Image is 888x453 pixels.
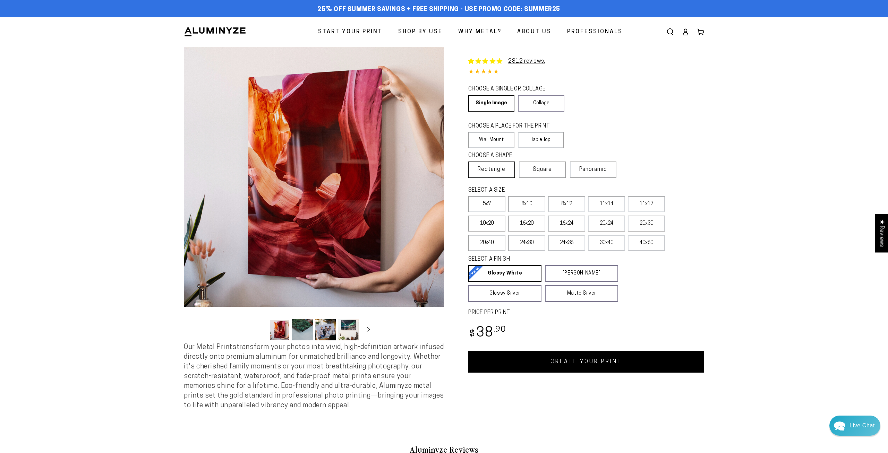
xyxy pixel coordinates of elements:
span: Rectangle [478,165,505,174]
img: Aluminyze [184,27,246,37]
legend: CHOOSE A PLACE FOR THE PRINT [468,122,557,130]
span: Our Metal Prints transform your photos into vivid, high-definition artwork infused directly onto ... [184,344,444,409]
label: 11x14 [588,196,625,212]
label: 24x36 [548,235,585,251]
a: [PERSON_NAME] [545,265,618,282]
div: Contact Us Directly [849,416,875,436]
label: Table Top [518,132,564,148]
media-gallery: Gallery Viewer [184,47,444,342]
label: 16x24 [548,216,585,232]
a: About Us [512,23,557,41]
button: Load image 3 in gallery view [315,319,336,340]
label: 11x17 [628,196,665,212]
a: Glossy White [468,265,541,282]
legend: SELECT A FINISH [468,255,601,263]
label: 40x60 [628,235,665,251]
label: Wall Mount [468,132,514,148]
a: CREATE YOUR PRINT [468,351,704,373]
span: Shop By Use [398,27,443,37]
span: Why Metal? [458,27,502,37]
label: 24x30 [508,235,545,251]
bdi: 38 [468,326,506,340]
span: Square [533,165,552,174]
legend: CHOOSE A SHAPE [468,152,558,160]
button: Slide left [252,322,267,337]
a: 2312 reviews. [468,57,545,66]
div: 4.85 out of 5.0 stars [468,67,704,77]
label: 20x30 [628,216,665,232]
a: Why Metal? [453,23,507,41]
label: 20x24 [588,216,625,232]
label: 20x40 [468,235,505,251]
button: Load image 1 in gallery view [269,319,290,340]
legend: SELECT A SIZE [468,186,607,194]
label: 10x20 [468,216,505,232]
a: Start Your Print [313,23,388,41]
span: Start Your Print [318,27,383,37]
span: About Us [517,27,552,37]
label: 8x10 [508,196,545,212]
div: Click to open Judge.me floating reviews tab [875,214,888,252]
a: Single Image [468,95,514,112]
span: 25% off Summer Savings + Free Shipping - Use Promo Code: SUMMER25 [317,6,560,14]
label: 30x40 [588,235,625,251]
span: Professionals [567,27,623,37]
a: Shop By Use [393,23,448,41]
span: $ [469,330,475,339]
button: Load image 2 in gallery view [292,319,313,340]
button: Slide right [361,322,376,337]
a: Glossy Silver [468,285,541,302]
legend: CHOOSE A SINGLE OR COLLAGE [468,85,558,93]
label: 16x20 [508,216,545,232]
label: PRICE PER PRINT [468,309,704,317]
sup: .90 [494,326,506,334]
label: 5x7 [468,196,505,212]
a: Collage [518,95,564,112]
a: Matte Silver [545,285,618,302]
a: Professionals [562,23,628,41]
span: Panoramic [579,167,607,172]
button: Load image 4 in gallery view [338,319,359,340]
summary: Search our site [663,24,678,40]
div: Chat widget toggle [829,416,880,436]
label: 8x12 [548,196,585,212]
a: 2312 reviews. [508,59,545,64]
